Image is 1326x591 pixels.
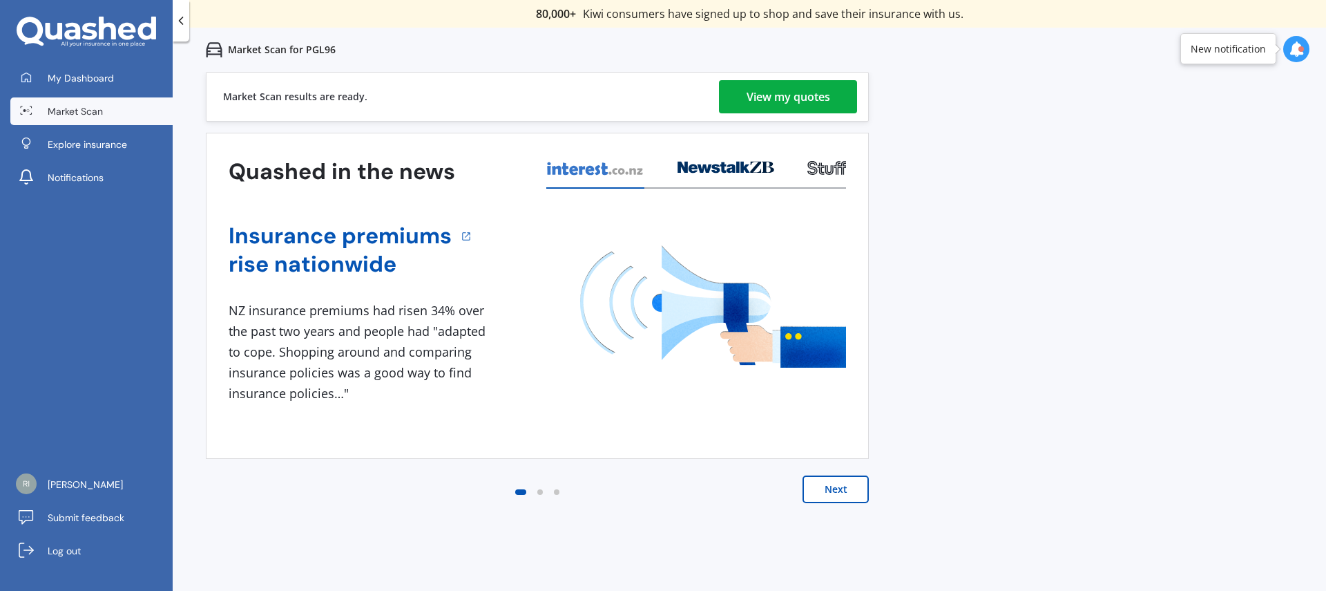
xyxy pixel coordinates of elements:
div: NZ insurance premiums had risen 34% over the past two years and people had "adapted to cope. Shop... [229,301,491,404]
img: 703a7d78d3a40bbd899c498790c7ef06 [16,473,37,494]
img: car.f15378c7a67c060ca3f3.svg [206,41,222,58]
p: Market Scan for PGL96 [228,43,336,57]
button: Next [803,476,869,503]
span: My Dashboard [48,71,114,85]
span: Market Scan [48,104,103,118]
a: View my quotes [719,80,857,113]
a: My Dashboard [10,64,173,92]
a: Log out [10,537,173,565]
a: Notifications [10,164,173,191]
img: media image [580,245,846,368]
a: Submit feedback [10,504,173,532]
span: Explore insurance [48,138,127,151]
span: Submit feedback [48,511,124,525]
a: rise nationwide [229,250,452,279]
span: Notifications [48,171,104,185]
a: Market Scan [10,97,173,125]
span: [PERSON_NAME] [48,478,123,491]
div: View my quotes [747,80,830,113]
a: [PERSON_NAME] [10,471,173,498]
a: Insurance premiums [229,222,452,250]
div: New notification [1191,42,1266,56]
span: Log out [48,544,81,558]
a: Explore insurance [10,131,173,158]
div: Market Scan results are ready. [223,73,367,121]
h3: Quashed in the news [229,158,455,186]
